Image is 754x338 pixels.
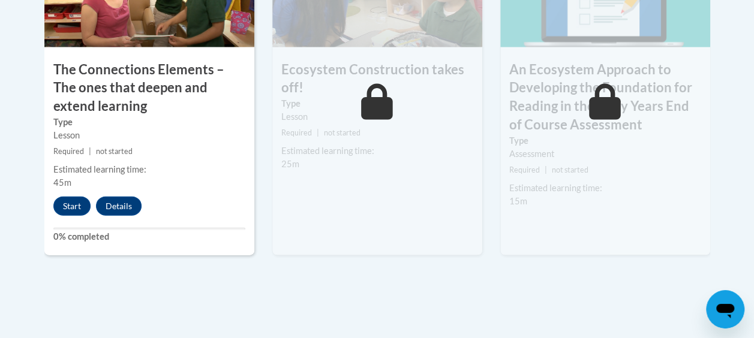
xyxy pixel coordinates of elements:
[281,128,312,137] span: Required
[509,147,701,161] div: Assessment
[545,165,547,174] span: |
[272,61,482,98] h3: Ecosystem Construction takes off!
[509,165,540,174] span: Required
[53,197,91,216] button: Start
[53,163,245,176] div: Estimated learning time:
[552,165,588,174] span: not started
[281,144,473,158] div: Estimated learning time:
[53,177,71,188] span: 45m
[281,97,473,110] label: Type
[96,197,142,216] button: Details
[317,128,319,137] span: |
[509,196,527,206] span: 15m
[53,147,84,156] span: Required
[500,61,710,134] h3: An Ecosystem Approach to Developing the Foundation for Reading in the Early Years End of Course A...
[53,129,245,142] div: Lesson
[281,159,299,169] span: 25m
[281,110,473,123] div: Lesson
[44,61,254,116] h3: The Connections Elements – The ones that deepen and extend learning
[53,230,245,243] label: 0% completed
[324,128,361,137] span: not started
[509,182,701,195] div: Estimated learning time:
[96,147,133,156] span: not started
[89,147,91,156] span: |
[53,116,245,129] label: Type
[706,290,744,328] iframe: Button to launch messaging window
[509,134,701,147] label: Type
